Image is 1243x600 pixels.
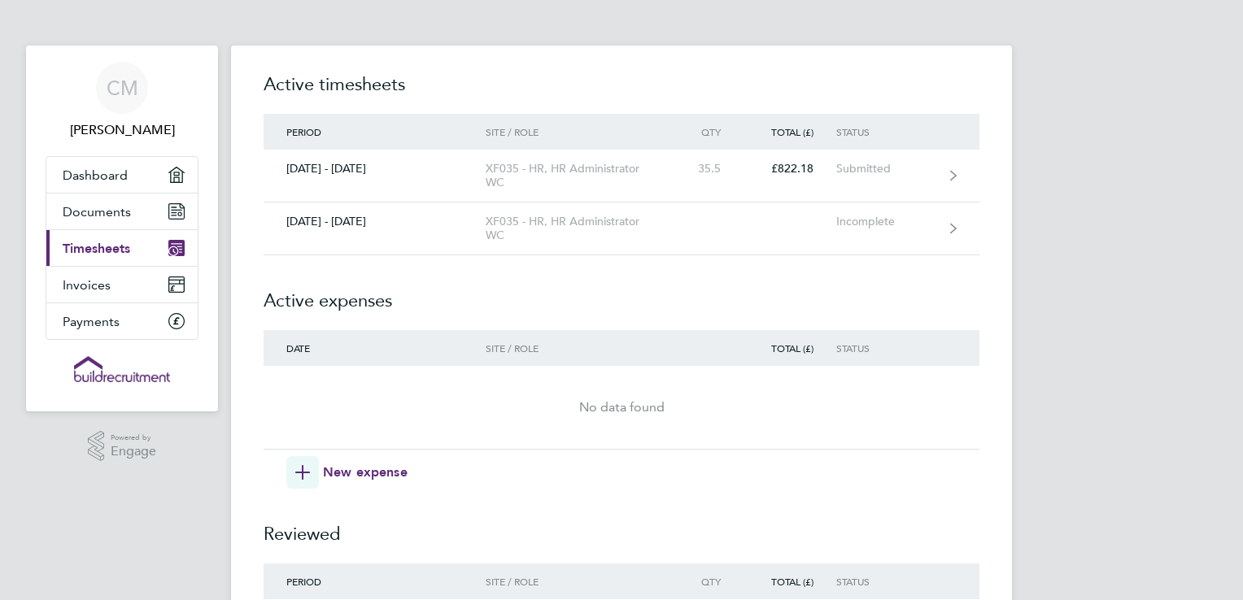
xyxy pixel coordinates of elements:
[46,120,198,140] span: Chevonne Mccann
[744,126,836,137] div: Total (£)
[264,162,486,176] div: [DATE] - [DATE]
[46,303,198,339] a: Payments
[672,576,744,587] div: Qty
[836,215,936,228] div: Incomplete
[46,193,198,229] a: Documents
[264,398,979,417] div: No data found
[264,215,486,228] div: [DATE] - [DATE]
[63,167,128,183] span: Dashboard
[107,77,138,98] span: CM
[264,342,486,354] div: Date
[836,162,936,176] div: Submitted
[264,489,979,563] h2: Reviewed
[63,277,111,293] span: Invoices
[286,456,408,489] button: New expense
[46,267,198,302] a: Invoices
[486,126,672,137] div: Site / Role
[486,162,672,189] div: XF035 - HR, HR Administrator WC
[323,463,408,482] span: New expense
[836,342,936,354] div: Status
[63,204,131,220] span: Documents
[744,342,836,354] div: Total (£)
[111,445,156,459] span: Engage
[744,162,836,176] div: £822.18
[836,576,936,587] div: Status
[836,126,936,137] div: Status
[46,62,198,140] a: CM[PERSON_NAME]
[286,575,321,588] span: Period
[63,241,130,256] span: Timesheets
[74,356,170,382] img: buildrec-logo-retina.png
[286,125,321,138] span: Period
[46,230,198,266] a: Timesheets
[26,46,218,411] nav: Main navigation
[486,576,672,587] div: Site / Role
[264,202,979,255] a: [DATE] - [DATE]XF035 - HR, HR Administrator WCIncomplete
[264,72,979,114] h2: Active timesheets
[672,126,744,137] div: Qty
[88,431,157,462] a: Powered byEngage
[63,314,120,329] span: Payments
[46,157,198,193] a: Dashboard
[46,356,198,382] a: Go to home page
[744,576,836,587] div: Total (£)
[264,255,979,330] h2: Active expenses
[486,342,672,354] div: Site / Role
[486,215,672,242] div: XF035 - HR, HR Administrator WC
[264,150,979,202] a: [DATE] - [DATE]XF035 - HR, HR Administrator WC35.5£822.18Submitted
[111,431,156,445] span: Powered by
[672,162,744,176] div: 35.5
